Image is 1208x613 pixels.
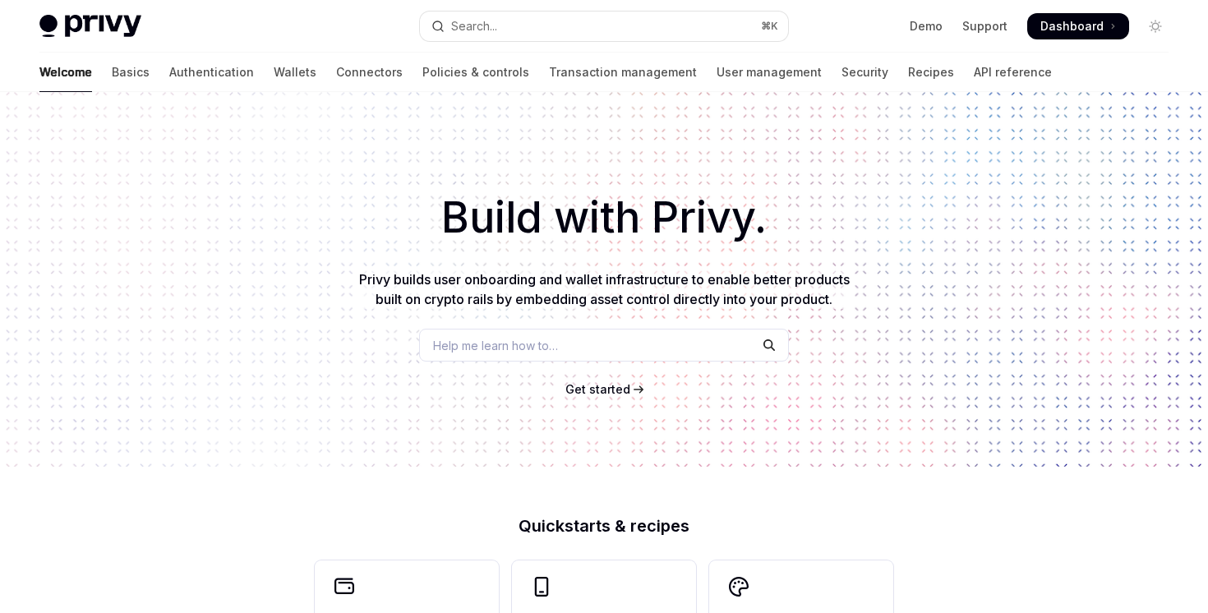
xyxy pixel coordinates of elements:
span: Privy builds user onboarding and wallet infrastructure to enable better products built on crypto ... [359,271,850,307]
a: Wallets [274,53,316,92]
a: Authentication [169,53,254,92]
button: Open search [420,12,787,41]
div: Search... [451,16,497,36]
a: Basics [112,53,150,92]
a: User management [717,53,822,92]
a: Connectors [336,53,403,92]
a: Demo [910,18,943,35]
img: light logo [39,15,141,38]
span: ⌘ K [761,20,778,33]
span: Dashboard [1040,18,1104,35]
a: Get started [565,381,630,398]
button: Toggle dark mode [1142,13,1169,39]
a: Policies & controls [422,53,529,92]
a: API reference [974,53,1052,92]
a: Dashboard [1027,13,1129,39]
h2: Quickstarts & recipes [315,518,893,534]
a: Support [962,18,1007,35]
span: Get started [565,382,630,396]
a: Welcome [39,53,92,92]
a: Transaction management [549,53,697,92]
a: Security [841,53,888,92]
a: Recipes [908,53,954,92]
span: Help me learn how to… [433,337,558,354]
h1: Build with Privy. [26,186,1182,250]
